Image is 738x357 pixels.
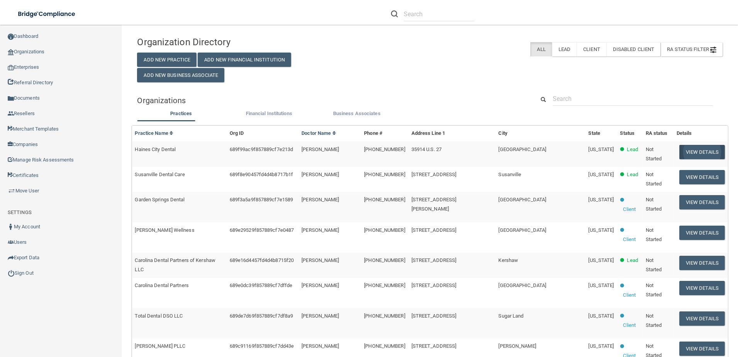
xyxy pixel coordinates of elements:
[646,197,662,212] span: Not Started
[674,126,728,141] th: Details
[135,130,173,136] a: Practice Name
[135,146,176,152] span: Haines City Dental
[411,282,457,288] span: [STREET_ADDRESS]
[627,170,638,179] p: Lead
[364,146,405,152] span: [PHONE_NUMBER]
[623,205,636,214] p: Client
[135,172,184,177] span: Susanville Dental Care
[646,227,662,242] span: Not Started
[498,146,546,152] span: [GEOGRAPHIC_DATA]
[364,197,405,202] span: [PHONE_NUMBER]
[301,197,339,202] span: [PERSON_NAME]
[588,343,614,349] span: [US_STATE]
[230,197,293,202] span: 689f3a5a9f857889cf7e1589
[361,126,408,141] th: Phone #
[643,126,674,141] th: RA status
[8,34,14,40] img: ic_dashboard_dark.d01f4a41.png
[646,146,662,161] span: Not Started
[137,109,225,120] li: Practices
[679,170,725,184] button: View Details
[588,227,614,233] span: [US_STATE]
[301,227,339,233] span: [PERSON_NAME]
[495,126,585,141] th: City
[8,255,14,261] img: icon-export.b9366987.png
[646,257,662,272] span: Not Started
[301,343,339,349] span: [PERSON_NAME]
[364,172,405,177] span: [PHONE_NUMBER]
[498,172,521,177] span: Susanville
[364,343,405,349] span: [PHONE_NUMBER]
[606,42,661,56] label: Disabled Client
[229,109,309,118] label: Financial Institutions
[170,110,192,116] span: Practices
[411,313,457,319] span: [STREET_ADDRESS]
[364,313,405,319] span: [PHONE_NUMBER]
[588,313,614,319] span: [US_STATE]
[135,282,188,288] span: Carolina Dental Partners
[230,313,293,319] span: 689de7d69f857889cf7df8a9
[230,343,294,349] span: 689c91169f857889cf7dd43e
[623,291,636,300] p: Client
[8,208,32,217] label: SETTINGS
[679,145,725,159] button: View Details
[135,313,183,319] span: Total Dental DSO LLC
[552,42,577,56] label: Lead
[135,343,185,349] span: [PERSON_NAME] PLLC
[498,282,546,288] span: [GEOGRAPHIC_DATA]
[588,197,614,202] span: [US_STATE]
[498,343,536,349] span: [PERSON_NAME]
[8,65,14,70] img: enterprise.0d942306.png
[8,49,14,55] img: organization-icon.f8decf85.png
[391,10,398,17] img: ic-search.3b580494.png
[588,172,614,177] span: [US_STATE]
[646,172,662,187] span: Not Started
[8,110,14,117] img: ic_reseller.de258add.png
[230,172,293,177] span: 689f8e90457fd4d4b8717b1f
[498,227,546,233] span: [GEOGRAPHIC_DATA]
[364,282,405,288] span: [PHONE_NUMBER]
[333,110,381,116] span: Business Associates
[679,256,725,270] button: View Details
[137,53,196,67] button: Add New Practice
[246,110,292,116] span: Financial Institutions
[553,92,713,106] input: Search
[679,195,725,209] button: View Details
[137,68,224,82] button: Add New Business Associate
[604,302,729,333] iframe: Drift Widget Chat Controller
[225,109,313,120] li: Financial Institutions
[8,224,14,230] img: ic_user_dark.df1a06c3.png
[8,95,14,102] img: icon-documents.8dae5593.png
[585,126,617,141] th: State
[301,130,336,136] a: Doctor Name
[8,239,14,245] img: icon-users.e205127d.png
[198,53,291,67] button: Add New Financial Institution
[227,126,298,141] th: Org ID
[135,257,215,272] span: Carolina Dental Partners of Kershaw LLC
[301,282,339,288] span: [PERSON_NAME]
[230,257,294,263] span: 689e16d4457fd4d4b8715f20
[627,256,638,265] p: Lead
[679,226,725,240] button: View Details
[411,197,457,212] span: [STREET_ADDRESS][PERSON_NAME]
[8,270,15,277] img: ic_power_dark.7ecde6b1.png
[317,109,396,118] label: Business Associates
[135,197,184,202] span: Garden Springs Dental
[498,257,518,263] span: Kershaw
[411,257,457,263] span: [STREET_ADDRESS]
[301,146,339,152] span: [PERSON_NAME]
[667,46,716,52] span: RA Status Filter
[646,282,662,297] span: Not Started
[230,227,294,233] span: 689e29529f857889cf7e0487
[411,343,457,349] span: [STREET_ADDRESS]
[137,96,523,105] h5: Organizations
[588,282,614,288] span: [US_STATE]
[588,257,614,263] span: [US_STATE]
[411,227,457,233] span: [STREET_ADDRESS]
[627,145,638,154] p: Lead
[530,42,552,56] label: All
[710,47,716,53] img: icon-filter@2x.21656d0b.png
[498,197,546,202] span: [GEOGRAPHIC_DATA]
[135,227,194,233] span: [PERSON_NAME] Wellness
[679,342,725,356] button: View Details
[577,42,606,56] label: Client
